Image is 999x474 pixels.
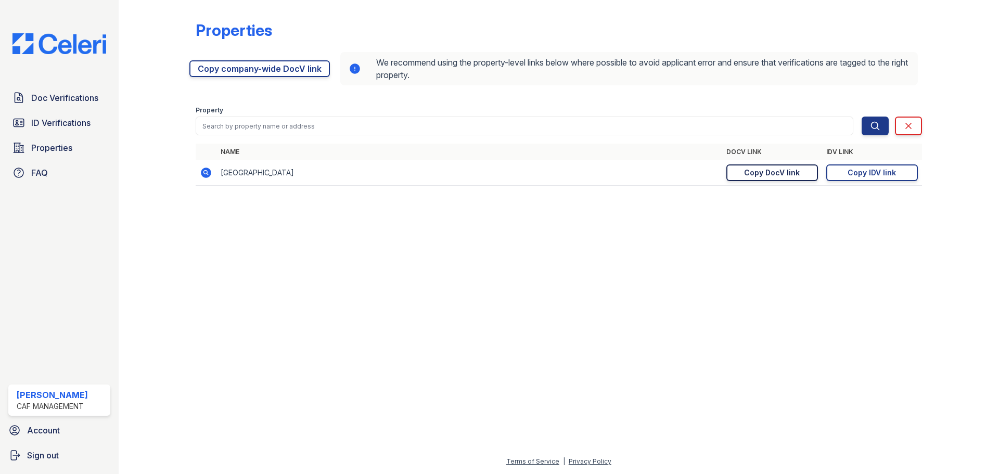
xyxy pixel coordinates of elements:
a: Doc Verifications [8,87,110,108]
th: Name [216,144,722,160]
a: Copy DocV link [726,164,818,181]
div: CAF Management [17,401,88,412]
div: | [563,457,565,465]
img: CE_Logo_Blue-a8612792a0a2168367f1c8372b55b34899dd931a85d93a1a3d3e32e68fde9ad4.png [4,33,114,54]
span: FAQ [31,166,48,179]
a: Copy company-wide DocV link [189,60,330,77]
div: [PERSON_NAME] [17,389,88,401]
a: ID Verifications [8,112,110,133]
td: [GEOGRAPHIC_DATA] [216,160,722,186]
a: Terms of Service [506,457,559,465]
span: Properties [31,142,72,154]
span: Sign out [27,449,59,462]
a: Copy IDV link [826,164,918,181]
div: We recommend using the property-level links below where possible to avoid applicant error and ens... [340,52,918,85]
a: Privacy Policy [569,457,611,465]
span: Doc Verifications [31,92,98,104]
span: ID Verifications [31,117,91,129]
a: Account [4,420,114,441]
div: Copy IDV link [848,168,896,178]
a: Properties [8,137,110,158]
a: Sign out [4,445,114,466]
div: Copy DocV link [744,168,800,178]
span: Account [27,424,60,437]
div: Properties [196,21,272,40]
th: IDV Link [822,144,922,160]
label: Property [196,106,223,114]
th: DocV Link [722,144,822,160]
a: FAQ [8,162,110,183]
input: Search by property name or address [196,117,853,135]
